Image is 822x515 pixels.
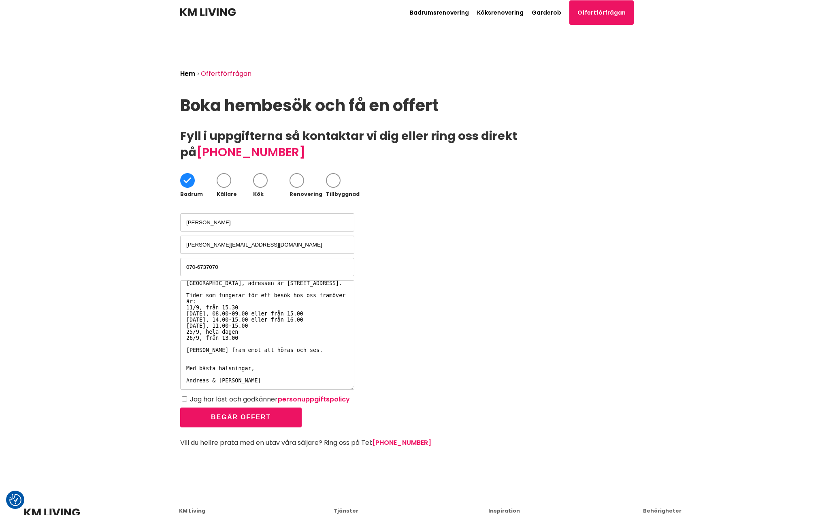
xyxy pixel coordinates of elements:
[334,509,488,514] div: Tjänster
[196,144,305,160] a: [PHONE_NUMBER]
[180,440,642,446] div: Vill du hellre prata med en utav våra säljare? Ring oss på Tel:
[190,395,350,404] label: Jag har läst och godkänner
[569,0,634,25] a: Offertförfrågan
[180,236,354,254] input: E-post
[290,192,326,197] div: Renovering
[180,69,195,78] a: Hem
[532,9,561,17] a: Garderob
[217,192,253,197] div: Källare
[180,258,354,276] input: Telefon
[180,213,354,232] input: Namn
[488,509,643,514] div: Inspiration
[180,8,236,16] img: KM Living
[643,509,798,514] div: Behörigheter
[372,438,431,447] a: [PHONE_NUMBER]
[9,494,21,506] button: Samtyckesinställningar
[180,97,642,115] h1: Boka hembesök och få en offert
[179,509,334,514] div: KM Living
[180,128,642,160] h2: Fyll i uppgifterna så kontaktar vi dig eller ring oss direkt på
[197,71,201,77] li: ›
[253,192,290,197] div: Kök
[278,395,350,404] a: personuppgiftspolicy
[9,494,21,506] img: Revisit consent button
[180,408,302,427] button: Begär offert
[201,71,253,77] li: Offertförfrågan
[326,192,362,197] div: Tillbyggnad
[477,9,524,17] a: Köksrenovering
[410,9,469,17] a: Badrumsrenovering
[180,192,217,197] div: Badrum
